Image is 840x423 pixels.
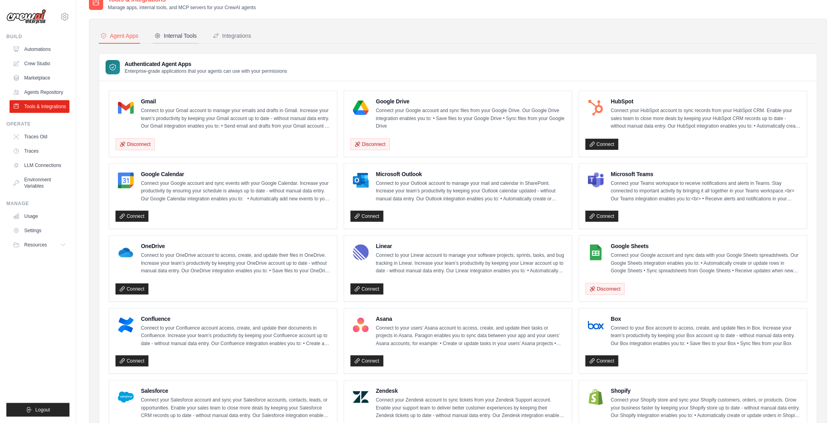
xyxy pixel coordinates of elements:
[588,100,604,116] img: HubSpot Logo
[586,355,618,367] a: Connect
[100,32,139,40] div: Agent Apps
[376,396,566,420] p: Connect your Zendesk account to sync tickets from your Zendesk Support account. Enable your suppo...
[141,180,331,203] p: Connect your Google account and sync events with your Google Calendar. Increase your productivity...
[586,211,618,222] a: Connect
[108,4,256,11] p: Manage apps, internal tools, and MCP servers for your CrewAI agents
[118,389,134,405] img: Salesforce Logo
[353,244,369,260] img: Linear Logo
[24,242,47,248] span: Resources
[6,403,69,417] button: Logout
[125,60,287,68] h3: Authenticated Agent Apps
[586,139,618,150] a: Connect
[588,317,604,333] img: Box Logo
[141,387,331,395] h4: Salesforce
[6,200,69,207] div: Manage
[611,180,801,203] p: Connect your Teams workspace to receive notifications and alerts in Teams. Stay connected to impo...
[10,239,69,251] button: Resources
[611,252,801,275] p: Connect your Google account and sync data with your Google Sheets spreadsheets. Our Google Sheets...
[10,224,69,237] a: Settings
[376,315,566,323] h4: Asana
[99,29,140,44] button: Agent Apps
[118,244,134,260] img: OneDrive Logo
[351,355,383,367] a: Connect
[116,211,148,222] a: Connect
[611,107,801,130] p: Connect your HubSpot account to sync records from your HubSpot CRM. Enable your sales team to clo...
[141,170,331,178] h4: Google Calendar
[10,173,69,192] a: Environment Variables
[10,57,69,70] a: Crew Studio
[125,68,287,74] p: Enterprise-grade applications that your agents can use with your permissions
[6,121,69,127] div: Operate
[353,389,369,405] img: Zendesk Logo
[10,100,69,113] a: Tools & Integrations
[611,97,801,105] h4: HubSpot
[141,252,331,275] p: Connect to your OneDrive account to access, create, and update their files in OneDrive. Increase ...
[351,283,383,295] a: Connect
[118,173,134,188] img: Google Calendar Logo
[116,355,148,367] a: Connect
[611,396,801,420] p: Connect your Shopify store and sync your Shopify customers, orders, or products. Grow your busine...
[351,138,390,150] button: Disconnect
[141,107,331,130] p: Connect to your Gmail account to manage your emails and drafts in Gmail. Increase your team’s pro...
[376,252,566,275] p: Connect to your Linear account to manage your software projects, sprints, tasks, and bug tracking...
[10,72,69,84] a: Marketplace
[213,32,251,40] div: Integrations
[141,396,331,420] p: Connect your Salesforce account and sync your Salesforce accounts, contacts, leads, or opportunit...
[141,97,331,105] h4: Gmail
[588,173,604,188] img: Microsoft Teams Logo
[586,283,625,295] button: Disconnect
[141,315,331,323] h4: Confluence
[116,283,148,295] a: Connect
[153,29,198,44] button: Internal Tools
[10,43,69,56] a: Automations
[116,138,155,150] button: Disconnect
[800,385,840,423] iframe: Chat Widget
[353,317,369,333] img: Asana Logo
[611,324,801,348] p: Connect to your Box account to access, create, and update files in Box. Increase your team’s prod...
[141,324,331,348] p: Connect to your Confluence account access, create, and update their documents in Confluence. Incr...
[611,242,801,250] h4: Google Sheets
[588,389,604,405] img: Shopify Logo
[10,86,69,99] a: Agents Repository
[376,324,566,348] p: Connect to your users’ Asana account to access, create, and update their tasks or projects in Asa...
[10,130,69,143] a: Traces Old
[141,242,331,250] h4: OneDrive
[611,315,801,323] h4: Box
[118,317,134,333] img: Confluence Logo
[376,242,566,250] h4: Linear
[10,210,69,223] a: Usage
[6,9,46,24] img: Logo
[10,159,69,172] a: LLM Connections
[10,145,69,157] a: Traces
[351,211,383,222] a: Connect
[154,32,197,40] div: Internal Tools
[376,180,566,203] p: Connect to your Outlook account to manage your mail and calendar in SharePoint. Increase your tea...
[35,407,50,413] span: Logout
[118,100,134,116] img: Gmail Logo
[611,170,801,178] h4: Microsoft Teams
[376,170,566,178] h4: Microsoft Outlook
[211,29,253,44] button: Integrations
[376,97,566,105] h4: Google Drive
[376,387,566,395] h4: Zendesk
[588,244,604,260] img: Google Sheets Logo
[353,100,369,116] img: Google Drive Logo
[376,107,566,130] p: Connect your Google account and sync files from your Google Drive. Our Google Drive integration e...
[6,33,69,40] div: Build
[353,173,369,188] img: Microsoft Outlook Logo
[611,387,801,395] h4: Shopify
